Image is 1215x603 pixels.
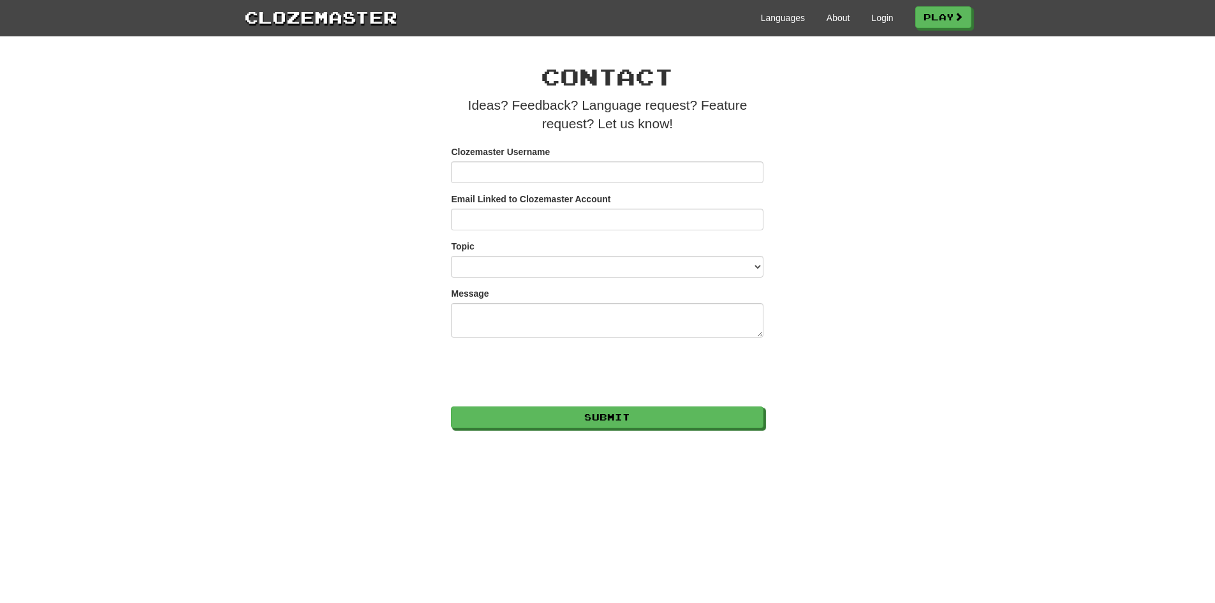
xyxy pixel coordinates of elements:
a: Login [871,11,893,24]
a: Play [915,6,971,28]
a: Clozemaster [244,5,397,29]
label: Topic [451,240,474,253]
label: Clozemaster Username [451,145,550,158]
label: Message [451,287,489,300]
p: Ideas? Feedback? Language request? Feature request? Let us know! [451,96,763,133]
h1: Contact [451,64,763,89]
a: About [827,11,850,24]
label: Email Linked to Clozemaster Account [451,193,610,205]
button: Submit [451,406,763,428]
a: Languages [761,11,805,24]
iframe: reCAPTCHA [451,347,645,397]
